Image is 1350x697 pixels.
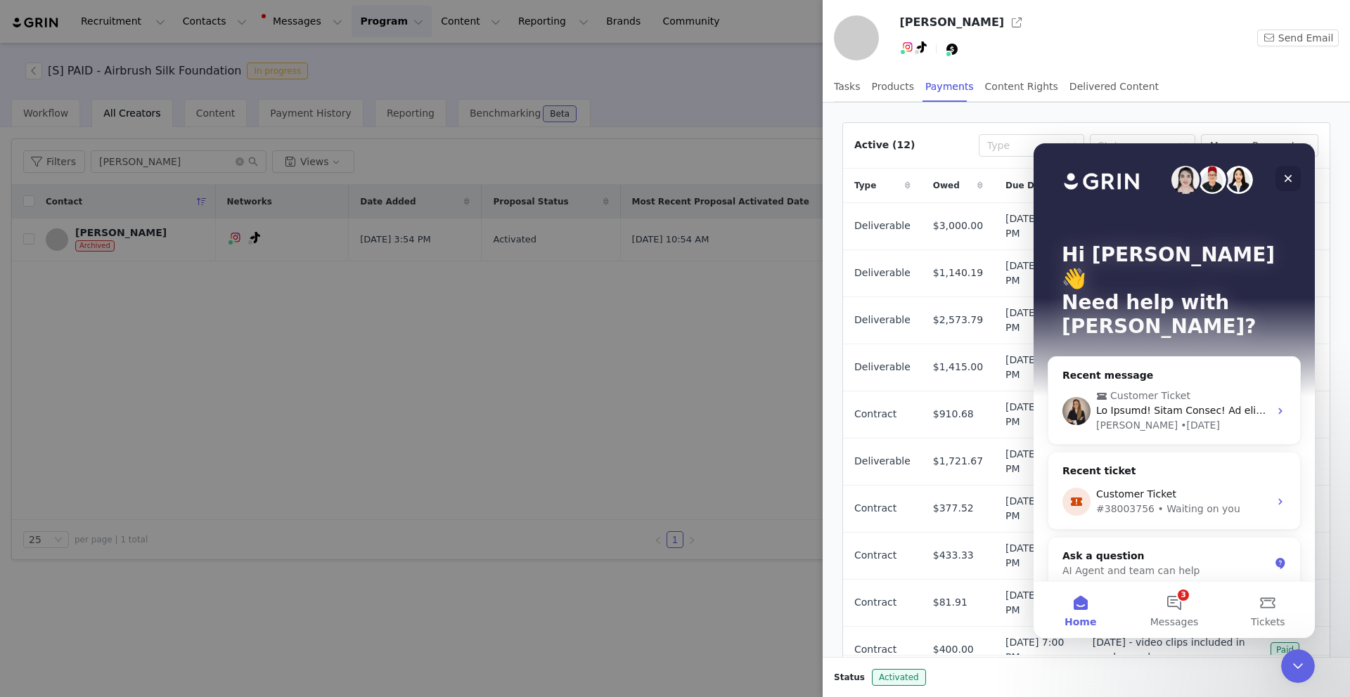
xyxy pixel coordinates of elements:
span: [DATE] 6:00 PM [1005,353,1070,382]
span: Status [834,671,865,684]
iframe: Intercom live chat [1281,649,1315,683]
span: [DATE] 6:00 PM [1005,447,1070,476]
span: [DATE] 7:00 PM [1005,259,1070,288]
span: Due Date [1005,179,1050,192]
span: $1,140.19 [933,266,983,280]
span: Deliverable [854,360,911,374]
span: [DATE] 7:00 PM [1005,541,1070,571]
span: Contract [854,548,896,563]
span: $910.68 [933,407,974,422]
span: Type [854,179,876,192]
span: $377.52 [933,501,974,516]
span: Contract [854,595,896,610]
iframe: Intercom live chat [1034,143,1315,638]
article: Active [842,122,1330,696]
i: icon: down [1067,141,1076,151]
div: Delivered Content [1069,71,1159,103]
span: Contract [854,407,896,422]
span: Activated [872,669,926,686]
div: Products [872,71,914,103]
span: Deliverable [854,454,911,469]
div: Content Rights [985,71,1058,103]
div: Type [987,138,1060,152]
span: Deliverable [854,313,911,327]
span: $1,415.00 [933,360,983,374]
span: $2,573.79 [933,313,983,327]
span: [DATE] 6:00 PM [1005,306,1070,335]
button: Manage Payments [1201,134,1318,157]
i: icon: down [1178,141,1187,151]
span: $433.33 [933,548,974,563]
span: [DATE] 6:00 PM [1005,400,1070,429]
span: $1,721.67 [933,454,983,469]
span: Contract [854,501,896,516]
span: $81.91 [933,595,967,610]
span: $3,000.00 [933,219,983,233]
span: [DATE] 7:00 PM [1005,588,1070,618]
span: Contract [854,642,896,657]
span: Deliverable [854,266,911,280]
div: Active (12) [854,138,915,152]
span: [DATE] 7:00 PM [1005,211,1070,241]
span: Deliverable [854,219,911,233]
span: Owed [933,179,960,192]
span: [DATE] 7:00 PM [1005,494,1070,523]
button: Send Email [1257,30,1339,46]
span: [DATE] - video clips included in mash up ads [1093,635,1248,665]
img: instagram.svg [902,41,913,53]
span: [DATE] 7:00 PM [1005,635,1070,665]
span: $400.00 [933,642,974,657]
div: Status [1098,138,1171,152]
div: Tasks [834,71,861,103]
span: Paid [1271,642,1299,658]
h3: [PERSON_NAME] [899,14,1004,31]
div: Payments [925,71,974,103]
